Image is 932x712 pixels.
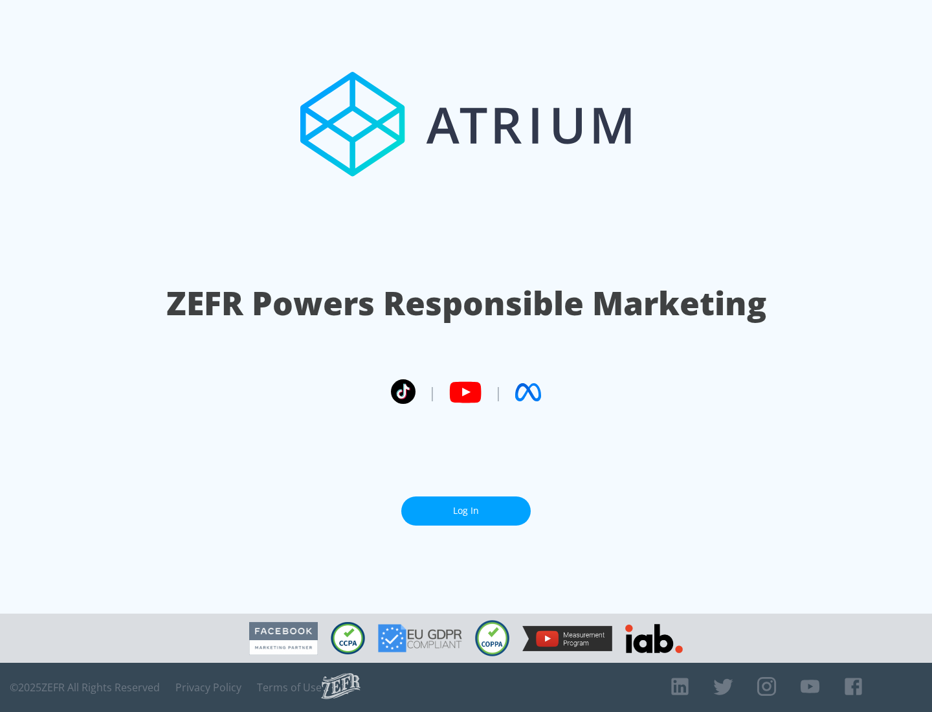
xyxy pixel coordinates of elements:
img: CCPA Compliant [331,622,365,654]
h1: ZEFR Powers Responsible Marketing [166,281,766,326]
img: IAB [625,624,683,653]
img: COPPA Compliant [475,620,509,656]
img: Facebook Marketing Partner [249,622,318,655]
a: Privacy Policy [175,681,241,694]
a: Log In [401,496,531,526]
span: © 2025 ZEFR All Rights Reserved [10,681,160,694]
img: GDPR Compliant [378,624,462,652]
span: | [494,383,502,402]
a: Terms of Use [257,681,322,694]
span: | [428,383,436,402]
img: YouTube Measurement Program [522,626,612,651]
